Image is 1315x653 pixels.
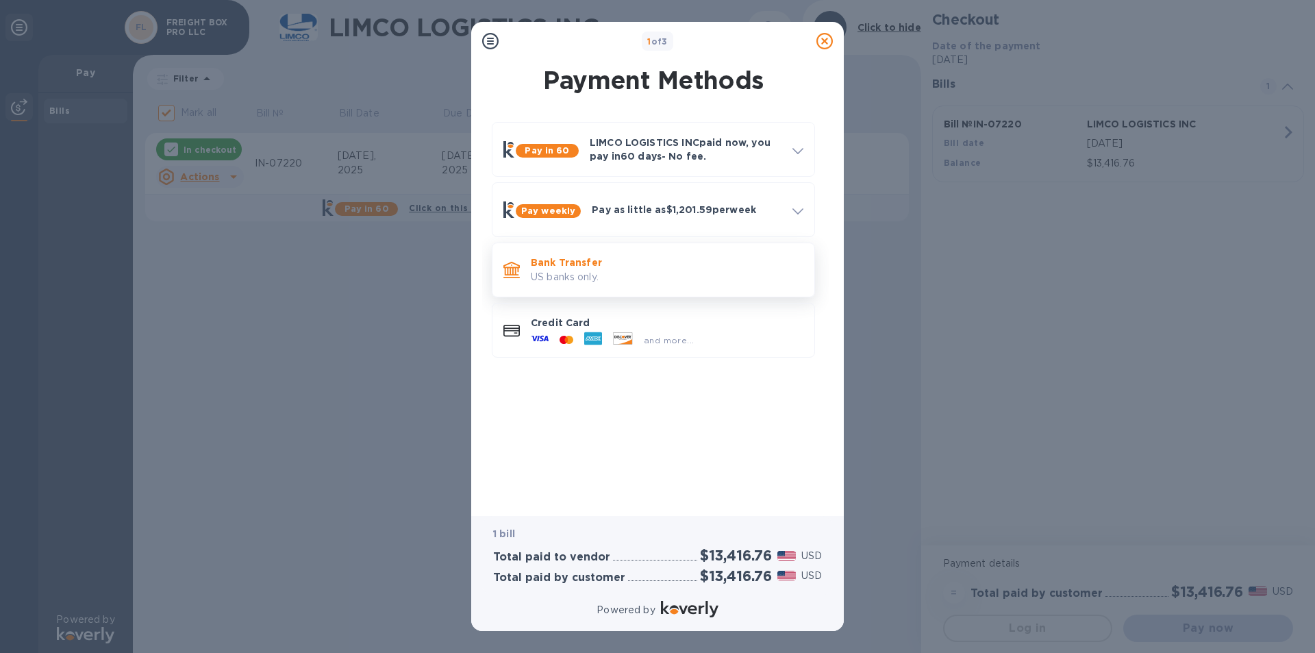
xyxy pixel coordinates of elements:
[801,569,822,583] p: USD
[777,571,796,580] img: USD
[493,528,515,539] b: 1 bill
[525,145,569,156] b: Pay in 60
[647,36,668,47] b: of 3
[700,547,772,564] h2: $13,416.76
[777,551,796,560] img: USD
[521,206,575,216] b: Pay weekly
[489,66,818,95] h1: Payment Methods
[661,601,718,617] img: Logo
[493,551,610,564] h3: Total paid to vendor
[493,571,625,584] h3: Total paid by customer
[700,567,772,584] h2: $13,416.76
[590,136,781,163] p: LIMCO LOGISTICS INC paid now, you pay in 60 days - No fee.
[597,603,655,617] p: Powered by
[592,203,781,217] p: Pay as little as $1,201.59 per week
[531,256,803,269] p: Bank Transfer
[801,549,822,563] p: USD
[647,36,651,47] span: 1
[531,270,803,284] p: US banks only.
[531,316,803,330] p: Credit Card
[644,335,694,345] span: and more...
